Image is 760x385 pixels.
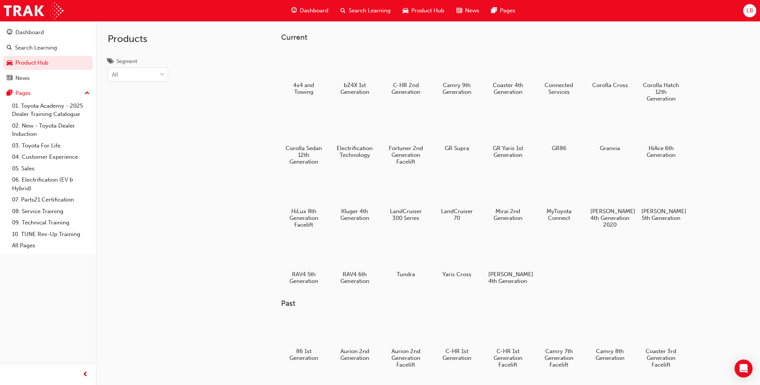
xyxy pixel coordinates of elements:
[450,3,485,18] a: news-iconNews
[536,174,581,224] a: MyToyota Connect
[15,74,30,83] div: News
[638,48,683,105] a: Corolla Hatch 12th Generation
[3,71,93,85] a: News
[284,208,324,228] h5: HiLux 8th Generation Facelift
[281,48,326,98] a: 4x4 and Towing
[9,140,93,152] a: 03. Toyota For Life
[83,370,88,379] span: prev-icon
[743,4,756,17] button: LB
[332,314,377,364] a: Aurion 2nd Generation
[7,90,12,97] span: pages-icon
[437,145,477,152] h5: GR Supra
[536,111,581,154] a: GR86
[536,314,581,371] a: Camry 7th Generation Facelift
[335,82,375,95] h5: bZ4X 1st Generation
[386,82,426,95] h5: C-HR 2nd Generation
[7,29,12,36] span: guage-icon
[3,24,93,86] button: DashboardSearch LearningProduct HubNews
[539,145,579,152] h5: GR86
[587,174,632,231] a: [PERSON_NAME] 4th Generation 2020
[434,111,479,154] a: GR Supra
[3,26,93,39] a: Dashboard
[488,208,528,221] h5: Mirai 2nd Generation
[291,6,297,15] span: guage-icon
[465,6,479,15] span: News
[84,89,90,98] span: up-icon
[491,6,497,15] span: pages-icon
[638,111,683,161] a: HiAce 6th Generation
[590,348,630,361] h5: Camry 8th Generation
[3,86,93,100] button: Pages
[9,163,93,174] a: 05. Sales
[488,271,528,284] h5: [PERSON_NAME] 4th Generation
[332,48,377,98] a: bZ4X 1st Generation
[386,208,426,221] h5: LandCruiser 300 Series
[108,33,168,45] h2: Products
[3,41,93,55] a: Search Learning
[7,45,12,51] span: search-icon
[9,194,93,206] a: 07. Parts21 Certification
[641,82,681,102] h5: Corolla Hatch 12th Generation
[335,145,375,158] h5: Electrification Technology
[334,3,397,18] a: search-iconSearch Learning
[641,348,681,368] h5: Coaster 3rd Generation Facelift
[437,82,477,95] h5: Camry 9th Generation
[641,145,681,158] h5: HiAce 6th Generation
[539,348,579,368] h5: Camry 7th Generation Facelift
[3,56,93,70] a: Product Hub
[284,348,324,361] h5: 86 1st Generation
[590,208,630,228] h5: [PERSON_NAME] 4th Generation 2020
[9,174,93,194] a: 06. Electrification (EV & Hybrid)
[7,75,12,82] span: news-icon
[112,71,118,79] div: All
[281,174,326,231] a: HiLux 8th Generation Facelift
[383,237,428,280] a: Tundra
[539,208,579,221] h5: MyToyota Connect
[9,151,93,163] a: 04. Customer Experience
[500,6,515,15] span: Pages
[332,174,377,224] a: Kluger 4th Generation
[485,111,530,161] a: GR Yaris 1st Generation
[485,3,521,18] a: pages-iconPages
[411,6,444,15] span: Product Hub
[116,58,137,65] div: Segment
[285,3,334,18] a: guage-iconDashboard
[638,174,683,224] a: [PERSON_NAME] 5th Generation
[437,208,477,221] h5: LandCruiser 70
[397,3,450,18] a: car-iconProduct Hub
[386,271,426,278] h5: Tundra
[434,174,479,224] a: LandCruiser 70
[434,314,479,364] a: C-HR 1st Generation
[485,237,530,287] a: [PERSON_NAME] 4th Generation
[587,111,632,154] a: Granvia
[300,6,328,15] span: Dashboard
[434,48,479,98] a: Camry 9th Generation
[281,111,326,168] a: Corolla Sedan 12th Generation
[485,314,530,371] a: C-HR 1st Generation Facelift
[281,33,707,42] h3: Current
[485,48,530,98] a: Coaster 4th Generation
[641,208,681,221] h5: [PERSON_NAME] 5th Generation
[536,48,581,98] a: Connected Services
[9,229,93,240] a: 10. TUNE Rev-Up Training
[383,174,428,224] a: LandCruiser 300 Series
[335,348,375,361] h5: Aurion 2nd Generation
[437,348,477,361] h5: C-HR 1st Generation
[590,145,630,152] h5: Granvia
[281,299,707,308] h3: Past
[332,111,377,161] a: Electrification Technology
[4,2,63,19] img: Trak
[403,6,408,15] span: car-icon
[734,359,752,377] div: Open Intercom Messenger
[160,70,165,80] span: down-icon
[332,237,377,287] a: RAV4 6th Generation
[488,145,528,158] h5: GR Yaris 1st Generation
[437,271,477,278] h5: Yaris Cross
[386,348,426,368] h5: Aurion 2nd Generation Facelift
[539,82,579,95] h5: Connected Services
[284,145,324,165] h5: Corolla Sedan 12th Generation
[15,89,31,98] div: Pages
[590,82,630,89] h5: Corolla Cross
[383,111,428,168] a: Fortuner 2nd Generation Facelift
